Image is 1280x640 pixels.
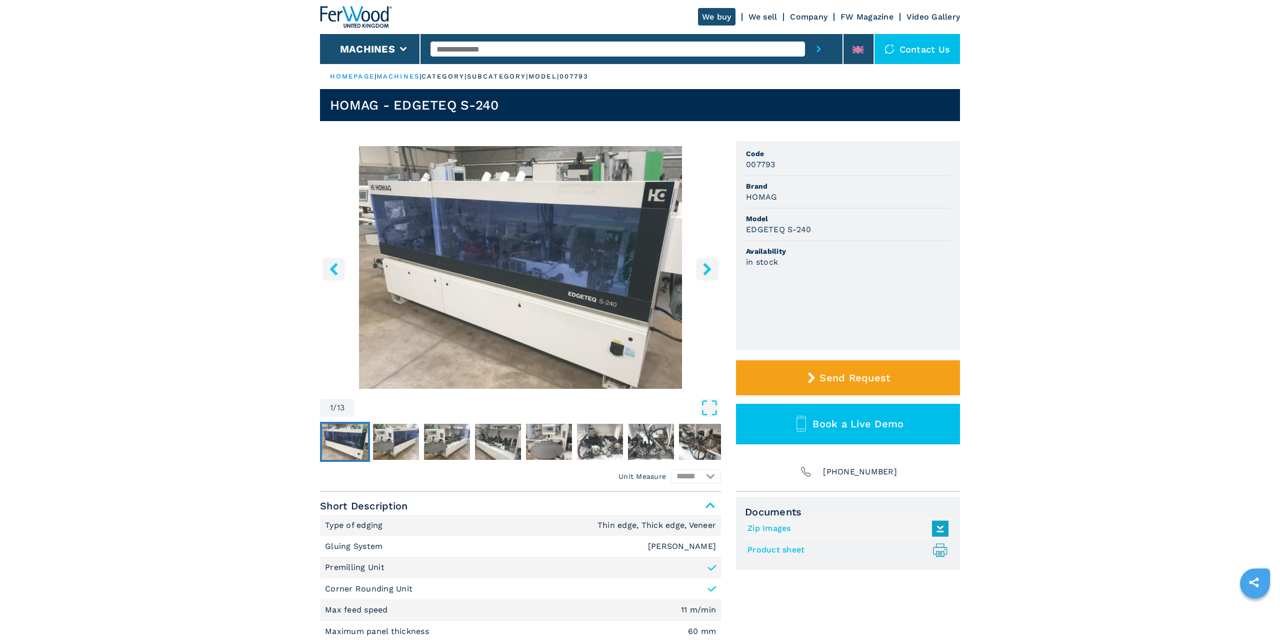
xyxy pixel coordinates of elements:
[679,424,725,460] img: 90abc0847c45699bfcb6a2eb98f5d373
[528,72,559,81] p: model |
[736,360,960,395] button: Send Request
[884,44,894,54] img: Contact us
[696,258,718,280] button: right-button
[337,404,345,412] span: 13
[746,181,950,191] span: Brand
[677,422,727,462] button: Go to Slide 8
[628,424,674,460] img: 1c9ce87ec2cb49cc892a76df08b913c2
[906,12,960,22] a: Video Gallery
[325,520,385,531] p: Type of edging
[422,422,472,462] button: Go to Slide 3
[325,562,384,573] p: Premilling Unit
[819,372,890,384] span: Send Request
[790,12,827,22] a: Company
[322,258,345,280] button: left-button
[320,422,370,462] button: Go to Slide 1
[1237,595,1272,632] iframe: Chat
[325,626,431,637] p: Maximum panel thickness
[374,73,376,80] span: |
[320,146,721,389] img: Single Sided Edgebanders HOMAG EDGETEQ S-240
[748,12,777,22] a: We sell
[805,34,832,64] button: submit-button
[419,73,421,80] span: |
[812,418,903,430] span: Book a Live Demo
[688,627,716,635] em: 60 mm
[747,520,943,537] a: Zip Images
[840,12,893,22] a: FW Magazine
[698,8,735,26] a: We buy
[577,424,623,460] img: cc689adb0e1cdf7dba0b913c3a391282
[559,72,589,81] p: 007793
[746,149,950,159] span: Code
[320,6,392,28] img: Ferwood
[746,214,950,224] span: Model
[330,97,498,113] h1: HOMAG - EDGETEQ S-240
[473,422,523,462] button: Go to Slide 4
[330,73,374,80] a: HOMEPAGE
[746,191,777,203] h3: HOMAG
[467,72,528,81] p: subcategory |
[325,604,390,615] p: Max feed speed
[371,422,421,462] button: Go to Slide 2
[747,542,943,558] a: Product sheet
[823,465,897,479] span: [PHONE_NUMBER]
[421,72,467,81] p: category |
[475,424,521,460] img: 32d18be6db4ff89d7b35cadc53981ede
[320,146,721,389] div: Go to Slide 1
[874,34,960,64] div: Contact us
[799,465,813,479] img: Phone
[736,404,960,444] button: Book a Live Demo
[745,506,951,518] span: Documents
[746,224,811,235] h3: EDGETEQ S-240
[373,424,419,460] img: b0abb6ecca3f613c4f796d5bec2292c0
[357,399,718,417] button: Open Fullscreen
[320,497,721,515] span: Short Description
[648,542,716,550] em: [PERSON_NAME]
[325,583,412,594] p: Corner Rounding Unit
[746,159,775,170] h3: 007793
[424,424,470,460] img: 23d271a1714953735190779ca908de23
[597,521,716,529] em: Thin edge, Thick edge, Veneer
[626,422,676,462] button: Go to Slide 7
[320,422,721,462] nav: Thumbnail Navigation
[524,422,574,462] button: Go to Slide 5
[1241,570,1266,595] a: sharethis
[325,541,385,552] p: Gluing System
[340,43,395,55] button: Machines
[376,73,419,80] a: machines
[746,256,778,268] h3: in stock
[322,424,368,460] img: 8ae8ab433acd1bdaec6ff3a5e7f19cc0
[330,404,333,412] span: 1
[526,424,572,460] img: a59ddc7d54afbdfb7a5063b8dc82af78
[333,404,336,412] span: /
[681,606,716,614] em: 11 m/min
[575,422,625,462] button: Go to Slide 6
[746,246,950,256] span: Availability
[618,471,666,481] em: Unit Measure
